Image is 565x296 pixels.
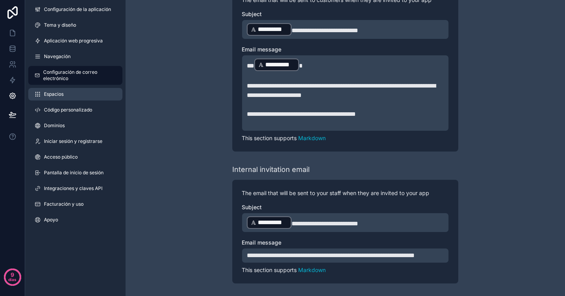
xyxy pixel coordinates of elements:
[242,189,449,197] p: The email that will be sent to your staff when they are invited to your app
[242,267,297,273] span: This section supports
[298,267,326,273] a: Markdown
[28,104,122,116] a: Código personalizado
[28,166,122,179] a: Pantalla de inicio de sesión
[11,271,14,278] font: 9
[242,135,297,141] span: This section supports
[44,201,84,207] font: Facturación y uso
[28,135,122,148] a: Iniciar sesión y registrarse
[242,239,281,246] span: Email message
[44,22,76,28] font: Tema y diseño
[28,66,122,85] a: Configuración de correo electrónico
[44,170,104,175] font: Pantalla de inicio de sesión
[44,122,65,128] font: Dominios
[28,19,122,31] a: Tema y diseño
[298,135,326,141] a: Markdown
[28,214,122,226] a: Apoyo
[28,3,122,16] a: Configuración de la aplicación
[28,35,122,47] a: Aplicación web progresiva
[28,119,122,132] a: Dominios
[28,88,122,100] a: Espacios
[44,91,64,97] font: Espacios
[232,164,310,175] div: Internal invitation email
[28,198,122,210] a: Facturación y uso
[43,69,97,81] font: Configuración de correo electrónico
[44,154,78,160] font: Acceso público
[28,182,122,195] a: Integraciones y claves API
[44,217,58,223] font: Apoyo
[44,6,111,12] font: Configuración de la aplicación
[44,107,92,113] font: Código personalizado
[8,277,16,282] font: días
[44,38,103,44] font: Aplicación web progresiva
[242,46,281,53] span: Email message
[44,185,102,191] font: Integraciones y claves API
[242,11,262,17] span: Subject
[28,151,122,163] a: Acceso público
[44,53,71,59] font: Navegación
[44,138,102,144] font: Iniciar sesión y registrarse
[242,204,262,210] span: Subject
[28,50,122,63] a: Navegación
